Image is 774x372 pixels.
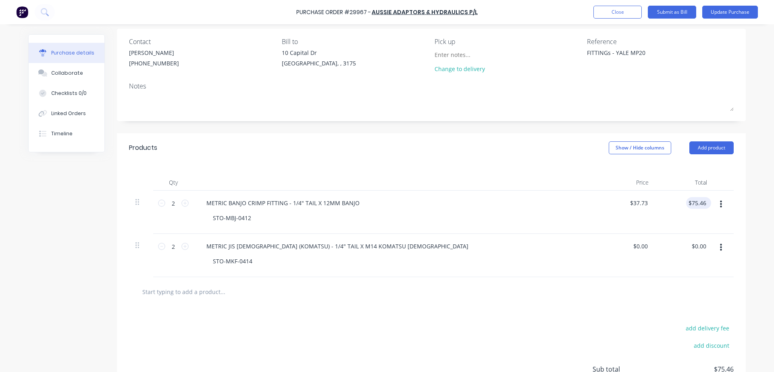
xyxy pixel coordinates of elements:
[206,212,258,224] div: STO-MBJ-0412
[51,130,73,137] div: Timeline
[129,81,734,91] div: Notes
[435,65,508,73] div: Change to delivery
[29,63,104,83] button: Collaborate
[129,37,276,46] div: Contact
[435,37,581,46] div: Pick up
[29,83,104,103] button: Checklists 0/0
[655,174,714,191] div: Total
[593,6,642,19] button: Close
[282,59,356,67] div: [GEOGRAPHIC_DATA], , 3175
[51,110,86,117] div: Linked Orders
[689,340,734,351] button: add discount
[29,103,104,124] button: Linked Orders
[51,69,83,77] div: Collaborate
[648,6,696,19] button: Submit as Bill
[200,197,366,209] div: METRIC BANJO CRIMP FITTING - 1/4" TAIL X 12MM BANJO
[129,59,179,67] div: [PHONE_NUMBER]
[16,6,28,18] img: Factory
[206,255,259,267] div: STO-MKF-0414
[681,323,734,333] button: add delivery fee
[372,8,478,16] a: AUSSIE ADAPTORS & HYDRAULICS P/L
[142,284,303,300] input: Start typing to add a product...
[29,124,104,144] button: Timeline
[29,43,104,63] button: Purchase details
[129,143,157,153] div: Products
[51,90,87,97] div: Checklists 0/0
[597,174,655,191] div: Price
[153,174,193,191] div: Qty
[296,8,371,17] div: Purchase Order #29967 -
[51,49,94,57] div: Purchase details
[587,48,688,67] textarea: FITTINGs - YALE MP20
[435,48,508,61] input: Enter notes...
[587,37,734,46] div: Reference
[282,48,356,57] div: 10 Capital Dr
[689,141,734,154] button: Add product
[282,37,429,46] div: Bill to
[129,48,179,57] div: [PERSON_NAME]
[702,6,758,19] button: Update Purchase
[200,240,475,252] div: METRIC JIS [DEMOGRAPHIC_DATA] (KOMATSU) - 1/4" TAIL X M14 KOMATSU [DEMOGRAPHIC_DATA]
[609,141,671,154] button: Show / Hide columns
